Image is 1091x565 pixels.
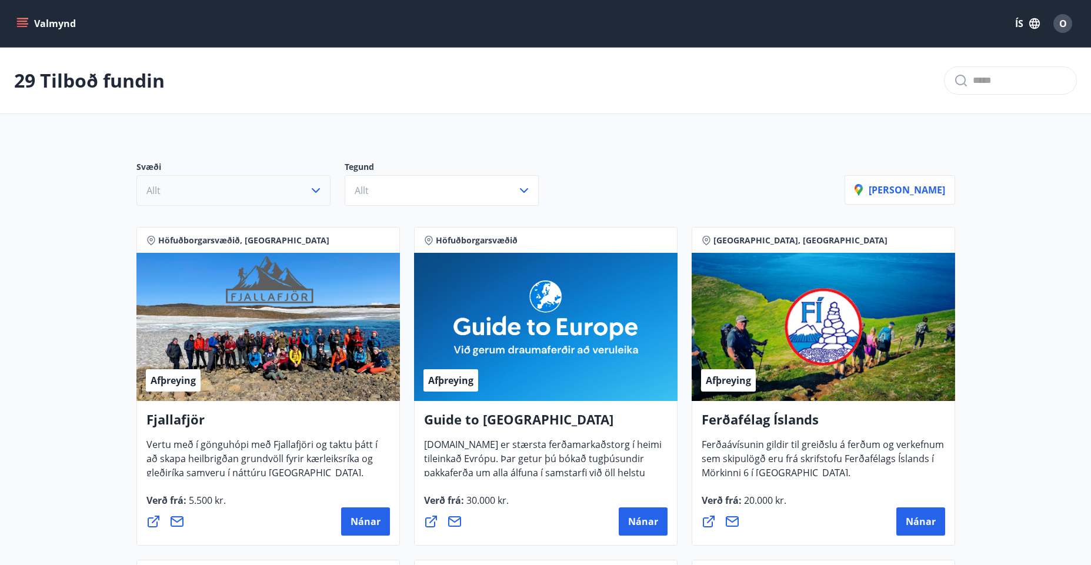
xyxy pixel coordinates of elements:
[424,410,668,437] h4: Guide to [GEOGRAPHIC_DATA]
[146,184,161,197] span: Allt
[136,161,345,175] p: Svæði
[355,184,369,197] span: Allt
[345,161,553,175] p: Tegund
[702,494,786,516] span: Verð frá :
[706,374,751,387] span: Afþreying
[713,235,888,246] span: [GEOGRAPHIC_DATA], [GEOGRAPHIC_DATA]
[428,374,473,387] span: Afþreying
[628,515,658,528] span: Nánar
[896,507,945,536] button: Nánar
[158,235,329,246] span: Höfuðborgarsvæðið, [GEOGRAPHIC_DATA]
[14,68,165,93] p: 29 Tilboð fundin
[151,374,196,387] span: Afþreying
[146,438,378,489] span: Vertu með í gönguhópi með Fjallafjöri og taktu þátt í að skapa heilbrigðan grundvöll fyrir kærlei...
[619,507,668,536] button: Nánar
[14,13,81,34] button: menu
[1009,13,1046,34] button: ÍS
[1059,17,1067,30] span: O
[345,175,539,206] button: Allt
[702,410,945,437] h4: Ferðafélag Íslands
[906,515,936,528] span: Nánar
[424,438,662,517] span: [DOMAIN_NAME] er stærsta ferðamarkaðstorg í heimi tileinkað Evrópu. Þar getur þú bókað tugþúsundi...
[351,515,381,528] span: Nánar
[464,494,509,507] span: 30.000 kr.
[186,494,226,507] span: 5.500 kr.
[436,235,518,246] span: Höfuðborgarsvæðið
[424,494,509,516] span: Verð frá :
[341,507,390,536] button: Nánar
[845,175,955,205] button: [PERSON_NAME]
[742,494,786,507] span: 20.000 kr.
[702,438,944,489] span: Ferðaávísunin gildir til greiðslu á ferðum og verkefnum sem skipulögð eru frá skrifstofu Ferðafél...
[146,410,390,437] h4: Fjallafjör
[136,175,331,206] button: Allt
[855,183,945,196] p: [PERSON_NAME]
[146,494,226,516] span: Verð frá :
[1049,9,1077,38] button: O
